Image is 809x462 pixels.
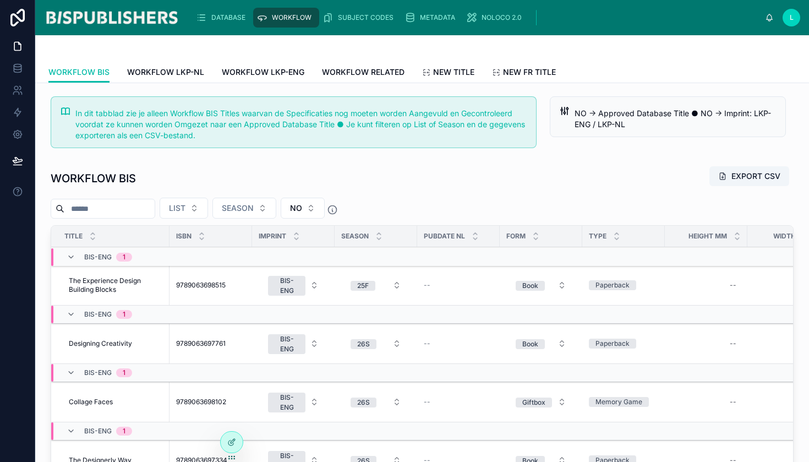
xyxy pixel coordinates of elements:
[507,275,575,295] button: Select Button
[589,397,658,407] a: Memory Game
[424,398,493,406] a: --
[730,281,736,290] div: --
[575,108,777,130] div: NO → Approved Database Title ● NO → Imprint: LKP-ENG / LKP-NL
[492,62,556,84] a: NEW FR TITLE
[176,232,192,241] span: ISBN
[123,368,125,377] div: 1
[123,310,125,319] div: 1
[357,339,370,349] div: 26S
[424,339,493,348] a: --
[730,339,736,348] div: --
[275,393,299,412] div: BIS-ENG
[127,67,204,78] span: WORKFLOW LKP-NL
[790,13,794,22] span: L
[48,67,110,78] span: WORKFLOW BIS
[176,281,245,290] a: 9789063698515
[84,368,112,377] span: BIS-ENG
[595,397,642,407] div: Memory Game
[281,198,325,219] button: Select Button
[589,339,658,349] a: Paperback
[322,67,404,78] span: WORKFLOW RELATED
[44,9,179,26] img: App logo
[169,203,185,214] span: LIST
[357,281,369,291] div: 25F
[730,398,736,406] div: --
[259,270,327,300] button: Select Button
[84,310,112,319] span: BIS-ENG
[64,232,83,241] span: TITLE
[589,232,606,241] span: TYPE
[222,62,304,84] a: WORKFLOW LKP-ENG
[575,108,771,129] span: NO → Approved Database Title ● NO → Imprint: LKP-ENG / LKP-NL
[268,333,305,354] button: Unselect BIS_ENG
[259,387,327,417] button: Select Button
[84,427,112,436] span: BIS-ENG
[322,62,404,84] a: WORKFLOW RELATED
[127,62,204,84] a: WORKFLOW LKP-NL
[506,392,576,412] a: Select Button
[516,280,545,291] button: Unselect BOOK
[422,62,474,84] a: NEW TITLE
[595,339,630,349] div: Paperback
[709,166,789,186] button: EXPORT CSV
[341,275,411,296] a: Select Button
[506,275,576,296] a: Select Button
[64,335,163,352] a: Designing Creativity
[351,280,375,291] button: Unselect I_25_F
[507,334,575,354] button: Select Button
[522,339,538,349] div: Book
[268,275,305,296] button: Unselect BIS_ENG
[482,13,522,22] span: NOLOCO 2.0
[433,67,474,78] span: NEW TITLE
[319,8,401,28] a: SUBJECT CODES
[69,398,113,406] span: Collage Faces
[424,281,493,290] a: --
[272,13,311,22] span: WORKFLOW
[424,398,430,406] span: --
[522,398,545,407] div: Giftbox
[671,276,741,294] a: --
[222,67,304,78] span: WORKFLOW LKP-ENG
[290,203,302,214] span: NO
[342,275,410,295] button: Select Button
[51,171,136,186] h1: WORKFLOW BIS
[341,392,411,412] a: Select Button
[342,334,410,354] button: Select Button
[176,281,226,290] span: 9789063698515
[75,108,525,140] span: In dit tabblad zie je alleen Workflow BIS Titles waarvan de Specificaties nog moeten worden Aange...
[463,8,529,28] a: NOLOCO 2.0
[503,67,556,78] span: NEW FR TITLE
[688,232,727,241] span: HEIGHT MM
[259,270,328,301] a: Select Button
[595,280,630,290] div: Paperback
[506,333,576,354] a: Select Button
[275,334,299,354] div: BIS-ENG
[176,339,226,348] span: 9789063697761
[188,6,765,30] div: scrollable content
[516,396,552,407] button: Unselect GIFTBOX
[176,398,245,406] a: 9789063698102
[69,276,158,294] span: The Experience Design Building Blocks
[211,13,245,22] span: DATABASE
[341,232,369,241] span: SEASON
[424,339,430,348] span: --
[275,276,299,296] div: BIS-ENG
[506,232,526,241] span: FORM
[75,108,527,141] div: In dit tabblad zie je alleen Workflow BIS Titles waarvan de Specificaties nog moeten worden Aange...
[212,198,276,219] button: Select Button
[222,203,254,214] span: SEASON
[84,253,112,262] span: BIS-ENG
[253,8,319,28] a: WORKFLOW
[160,198,208,219] button: Select Button
[516,338,545,349] button: Unselect BOOK
[522,281,538,291] div: Book
[64,272,163,298] a: The Experience Design Building Blocks
[401,8,463,28] a: METADATA
[424,232,465,241] span: PUBDATE NL
[48,62,110,83] a: WORKFLOW BIS
[64,393,163,411] a: Collage Faces
[671,335,741,352] a: --
[176,339,245,348] a: 9789063697761
[193,8,253,28] a: DATABASE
